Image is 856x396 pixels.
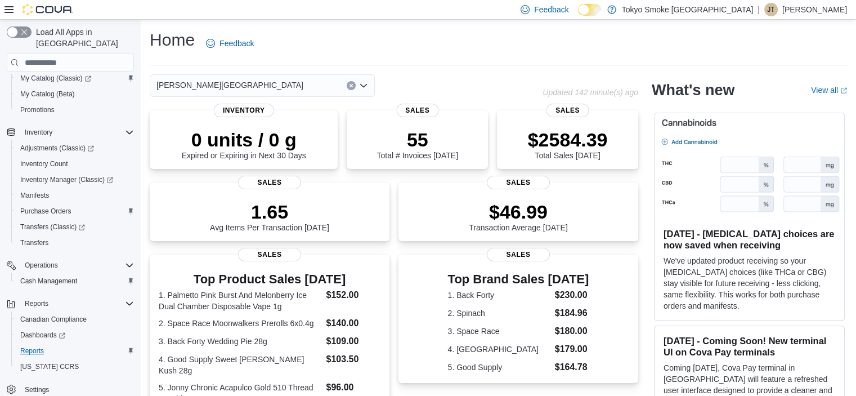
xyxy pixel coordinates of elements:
[448,362,550,373] dt: 5. Good Supply
[16,360,134,373] span: Washington CCRS
[16,236,53,250] a: Transfers
[16,72,134,85] span: My Catalog (Classic)
[25,128,52,137] span: Inventory
[555,306,589,320] dd: $184.96
[23,4,73,15] img: Cova
[534,4,568,15] span: Feedback
[16,189,134,202] span: Manifests
[326,381,380,394] dd: $96.00
[159,290,321,312] dt: 1. Palmetto Pink Burst And Melonberry Ice Dual Chamber Disposable Vape 1g
[11,203,138,219] button: Purchase Orders
[16,328,134,342] span: Dashboards
[448,308,550,319] dt: 2. Spinach
[20,74,91,83] span: My Catalog (Classic)
[448,326,550,337] dt: 3. Space Race
[20,277,77,286] span: Cash Management
[214,104,274,117] span: Inventory
[840,87,847,94] svg: External link
[16,87,79,101] a: My Catalog (Beta)
[16,344,48,358] a: Reports
[16,173,134,186] span: Inventory Manager (Classic)
[20,238,48,247] span: Transfers
[764,3,778,16] div: Julie Thorkelson
[543,88,638,97] p: Updated 142 minute(s) ago
[555,324,589,338] dd: $180.00
[487,248,550,261] span: Sales
[11,70,138,86] a: My Catalog (Classic)
[16,344,134,358] span: Reports
[20,159,68,168] span: Inventory Count
[11,156,138,172] button: Inventory Count
[11,359,138,375] button: [US_STATE] CCRS
[20,223,85,232] span: Transfers (Classic)
[664,255,835,312] p: We've updated product receiving so your [MEDICAL_DATA] choices (like THCa or CBG) stay visible fo...
[11,102,138,118] button: Promotions
[448,273,589,286] h3: Top Brand Sales [DATE]
[219,38,254,49] span: Feedback
[150,29,195,51] h1: Home
[238,248,301,261] span: Sales
[159,336,321,347] dt: 3. Back Forty Wedding Pie 28g
[159,273,380,286] h3: Top Product Sales [DATE]
[469,201,568,232] div: Transaction Average [DATE]
[210,201,329,223] p: 1.65
[2,257,138,273] button: Operations
[16,141,98,155] a: Adjustments (Classic)
[16,141,134,155] span: Adjustments (Classic)
[2,124,138,140] button: Inventory
[16,236,134,250] span: Transfers
[20,259,62,272] button: Operations
[11,273,138,289] button: Cash Management
[16,328,70,342] a: Dashboards
[448,344,550,355] dt: 4. [GEOGRAPHIC_DATA]
[25,299,48,308] span: Reports
[32,26,134,49] span: Load All Apps in [GEOGRAPHIC_DATA]
[359,81,368,90] button: Open list of options
[11,312,138,327] button: Canadian Compliance
[20,207,71,216] span: Purchase Orders
[20,191,49,200] span: Manifests
[20,315,87,324] span: Canadian Compliance
[578,4,602,16] input: Dark Mode
[555,288,589,302] dd: $230.00
[377,128,458,151] p: 55
[11,188,138,203] button: Manifests
[20,362,79,371] span: [US_STATE] CCRS
[159,318,321,329] dt: 2. Space Race Moonwalkers Prerolls 6x0.4g
[11,172,138,188] a: Inventory Manager (Classic)
[16,360,83,373] a: [US_STATE] CCRS
[20,90,75,99] span: My Catalog (Beta)
[182,128,306,151] p: 0 units / 0 g
[25,261,58,270] span: Operations
[11,86,138,102] button: My Catalog (Beta)
[16,220,134,234] span: Transfers (Classic)
[622,3,754,16] p: Tokyo Smoke [GEOGRAPHIC_DATA]
[652,81,734,99] h2: What's new
[555,361,589,374] dd: $164.78
[201,32,258,55] a: Feedback
[16,173,118,186] a: Inventory Manager (Classic)
[555,342,589,356] dd: $179.00
[210,201,329,232] div: Avg Items Per Transaction [DATE]
[16,189,53,202] a: Manifests
[20,297,53,310] button: Reports
[16,313,91,326] a: Canadian Compliance
[20,297,134,310] span: Reports
[767,3,774,16] span: JT
[326,353,380,366] dd: $103.50
[396,104,438,117] span: Sales
[182,128,306,160] div: Expired or Expiring in Next 30 Days
[782,3,847,16] p: [PERSON_NAME]
[664,335,835,358] h3: [DATE] - Coming Soon! New terminal UI on Cova Pay terminals
[16,87,134,101] span: My Catalog (Beta)
[11,327,138,343] a: Dashboards
[20,259,134,272] span: Operations
[2,296,138,312] button: Reports
[448,290,550,301] dt: 1. Back Forty
[347,81,356,90] button: Clear input
[377,128,458,160] div: Total # Invoices [DATE]
[20,126,134,139] span: Inventory
[326,317,380,330] dd: $140.00
[156,78,303,92] span: [PERSON_NAME][GEOGRAPHIC_DATA]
